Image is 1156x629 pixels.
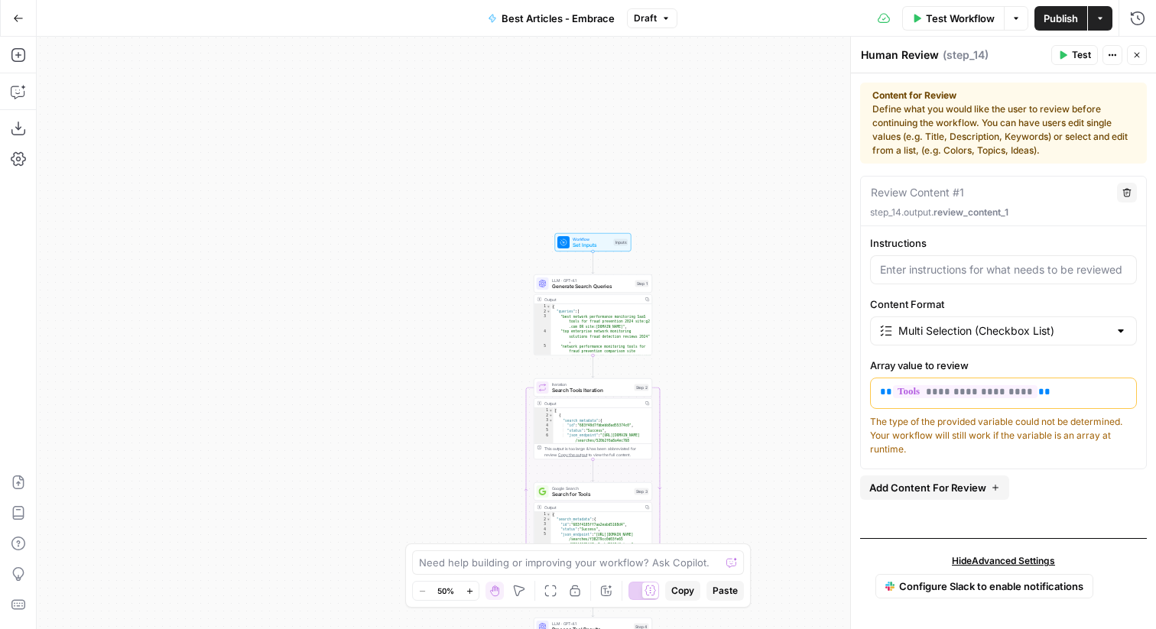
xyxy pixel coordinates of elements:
input: Multi Selection (Checkbox List) [898,323,1109,339]
div: 2 [534,413,554,419]
span: Paste [713,584,738,598]
button: Paste [706,581,744,601]
div: 1 [534,408,554,413]
div: Step 3 [635,488,649,495]
div: 6 [534,433,554,449]
div: 3 [534,314,551,329]
span: Hide Advanced Settings [952,554,1055,568]
div: 5 [534,532,551,547]
textarea: Human Review [861,47,939,63]
span: Test Workflow [926,11,995,26]
button: Draft [627,8,677,28]
div: 5 [534,344,551,359]
span: LLM · GPT-4.1 [552,621,632,627]
span: Generate Search Queries [552,283,632,290]
div: Define what you would like the user to review before continuing the workflow. You can have users ... [872,89,1135,157]
div: 4 [534,329,551,345]
span: Copy the output [558,452,587,457]
div: Step 1 [635,280,649,287]
div: 1 [534,304,551,310]
div: 2 [534,310,551,315]
a: SlackConfigure Slack to enable notifications [875,574,1093,598]
span: Draft [634,11,657,25]
p: step_14.output. [870,206,1137,219]
div: LLM · GPT-4.1Generate Search QueriesStep 1Output{ "queries":[ "best network performance monitorin... [534,274,652,355]
span: Test [1072,48,1091,62]
div: 4 [534,423,554,429]
div: This output is too large & has been abbreviated for review. to view the full content. [544,446,649,458]
label: Instructions [870,235,1137,251]
span: Google Search [552,485,632,491]
div: Inputs [614,239,628,246]
label: Content Format [870,297,1137,312]
button: Add Content For Review [860,475,1009,500]
span: Toggle code folding, rows 2 through 13 [547,310,551,315]
button: Copy [665,581,700,601]
span: Toggle code folding, rows 2 through 267 [549,413,554,419]
span: Iteration [552,381,632,387]
div: LoopIterationSearch Tools IterationStep 2Output[ { "search_metadata":{ "id":"683f40d7fbbebb8ad553... [534,378,652,459]
span: 50% [437,585,454,597]
span: ( step_14 ) [943,47,989,63]
span: Toggle code folding, rows 1 through 14 [547,304,551,310]
g: Edge from start to step_1 [592,251,594,274]
button: Test [1051,45,1098,65]
g: Edge from step_2-iteration-end to step_4 [592,595,594,617]
span: review_content_1 [934,206,1008,218]
div: WorkflowSet InputsInputs [534,233,652,251]
div: Output [544,400,641,407]
div: Google SearchSearch for ToolsStep 3Output{ "search_metadata":{ "id":"683f4105ff7aa2eabd5168d4", "... [534,482,652,563]
span: Best Articles - Embrace [502,11,615,26]
input: Enter instructions for what needs to be reviewed [880,262,1127,277]
span: Copy [671,584,694,598]
div: Output [544,297,641,303]
div: 4 [534,527,551,533]
button: Test Workflow [902,6,1004,31]
button: Publish [1034,6,1087,31]
g: Edge from step_2 to step_3 [592,459,594,481]
strong: Content for Review [872,89,1135,102]
span: LLM · GPT-4.1 [552,277,632,284]
span: Toggle code folding, rows 1 through 296 [549,408,554,413]
div: Output [544,504,641,511]
span: Toggle code folding, rows 3 through 12 [549,418,554,423]
span: Publish [1044,11,1078,26]
span: Configure Slack to enable notifications [899,579,1083,594]
span: Search for Tools [552,491,632,498]
span: Toggle code folding, rows 2 through 11 [547,517,551,523]
div: 5 [534,428,554,433]
div: The type of the provided variable could not be determined. Your workflow will still work if the v... [870,415,1137,456]
button: Best Articles - Embrace [479,6,624,31]
label: Array value to review [870,358,1137,373]
g: Edge from step_1 to step_2 [592,355,594,378]
img: Slack [885,577,895,595]
div: 3 [534,418,554,423]
span: Workflow [573,236,611,242]
div: 1 [534,512,551,517]
span: Set Inputs [573,242,611,249]
div: 3 [534,522,551,527]
span: Toggle code folding, rows 1 through 46 [547,512,551,517]
span: Add Content For Review [869,480,986,495]
div: 2 [534,517,551,523]
div: Step 2 [635,384,649,391]
span: Search Tools Iteration [552,387,632,394]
